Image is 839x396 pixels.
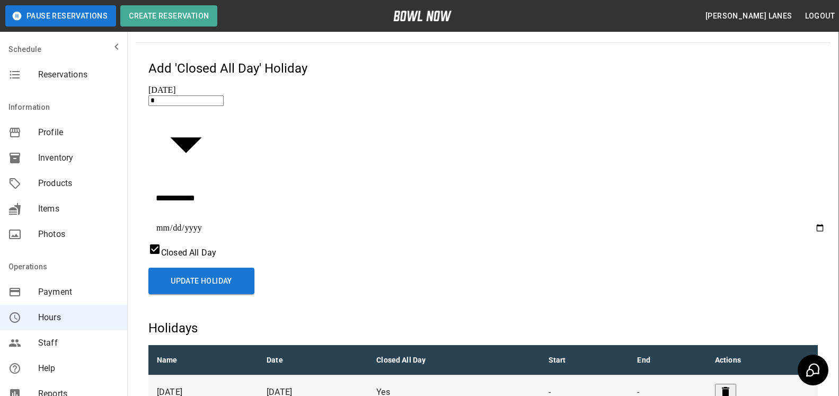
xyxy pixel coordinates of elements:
button: Update Holiday [148,268,254,294]
th: End [629,345,706,375]
img: logo [393,11,452,21]
th: Name [148,345,258,375]
span: Profile [38,126,119,139]
h5: Holidays [148,320,818,337]
h5: Add 'Closed All Day' Holiday [148,60,818,77]
span: Reservations [38,68,119,81]
span: Products [38,177,119,190]
button: Logout [801,6,839,26]
th: Date [258,345,368,375]
span: Closed All Day [161,248,216,258]
th: Actions [706,345,818,375]
th: Start [540,345,629,375]
span: Hours [38,311,119,324]
span: Inventory [38,152,119,164]
button: [PERSON_NAME] Lanes [701,6,797,26]
th: Closed All Day [368,345,540,375]
span: Items [38,203,119,215]
span: Photos [38,228,119,241]
button: Pause Reservations [5,5,116,27]
span: Help [38,362,119,375]
button: Create Reservation [120,5,217,27]
span: Payment [38,286,119,298]
div: [DATE] [148,85,224,95]
span: Staff [38,337,119,349]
